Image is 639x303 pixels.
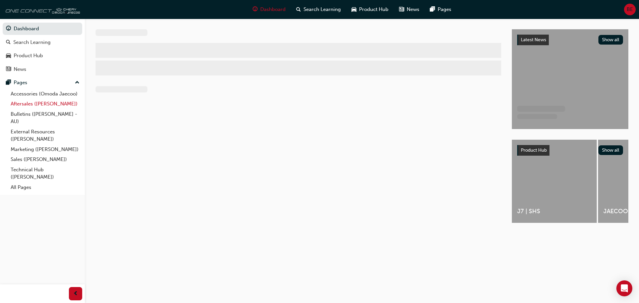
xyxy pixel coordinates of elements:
[13,39,51,46] div: Search Learning
[407,6,419,13] span: News
[6,26,11,32] span: guage-icon
[394,3,425,16] a: news-iconNews
[598,35,623,45] button: Show all
[6,80,11,86] span: pages-icon
[521,147,547,153] span: Product Hub
[6,40,11,46] span: search-icon
[521,37,546,43] span: Latest News
[517,208,591,215] span: J7 | SHS
[616,280,632,296] div: Open Intercom Messenger
[627,6,633,13] span: BE
[3,63,82,76] a: News
[296,5,301,14] span: search-icon
[438,6,451,13] span: Pages
[8,99,82,109] a: Aftersales ([PERSON_NAME])
[8,182,82,193] a: All Pages
[6,67,11,73] span: news-icon
[260,6,286,13] span: Dashboard
[425,3,457,16] a: pages-iconPages
[8,109,82,127] a: Bulletins ([PERSON_NAME] - AU)
[8,89,82,99] a: Accessories (Omoda Jaecoo)
[3,23,82,35] a: Dashboard
[8,165,82,182] a: Technical Hub ([PERSON_NAME])
[14,79,27,86] div: Pages
[8,144,82,155] a: Marketing ([PERSON_NAME])
[3,21,82,76] button: DashboardSearch LearningProduct HubNews
[624,4,636,15] button: BE
[3,50,82,62] a: Product Hub
[3,76,82,89] button: Pages
[304,6,341,13] span: Search Learning
[3,36,82,49] a: Search Learning
[3,3,80,16] img: oneconnect
[517,145,623,156] a: Product HubShow all
[14,66,26,73] div: News
[399,5,404,14] span: news-icon
[430,5,435,14] span: pages-icon
[247,3,291,16] a: guage-iconDashboard
[517,35,623,45] a: Latest NewsShow all
[359,6,388,13] span: Product Hub
[346,3,394,16] a: car-iconProduct Hub
[73,290,78,298] span: prev-icon
[253,5,258,14] span: guage-icon
[75,78,80,87] span: up-icon
[351,5,356,14] span: car-icon
[14,52,43,60] div: Product Hub
[291,3,346,16] a: search-iconSearch Learning
[8,154,82,165] a: Sales ([PERSON_NAME])
[6,53,11,59] span: car-icon
[598,145,623,155] button: Show all
[512,140,597,223] a: J7 | SHS
[8,127,82,144] a: External Resources ([PERSON_NAME])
